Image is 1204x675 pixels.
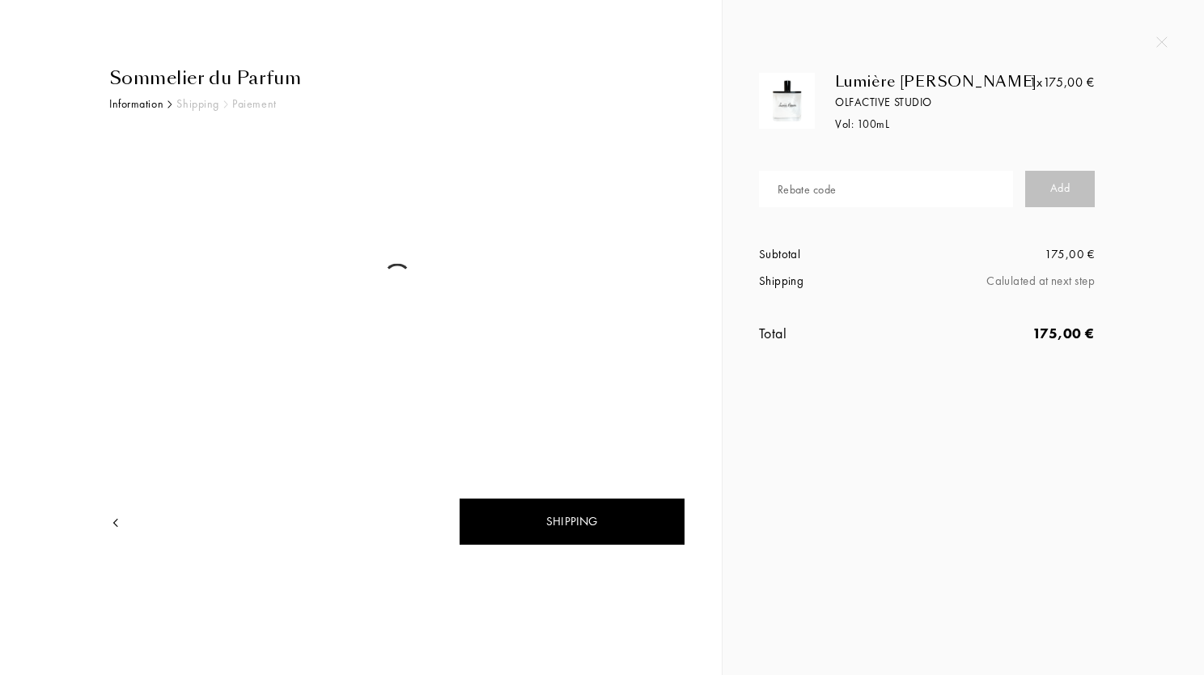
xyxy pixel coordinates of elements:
[109,65,685,91] div: Sommelier du Parfum
[835,73,1039,91] div: Lumière [PERSON_NAME]
[763,77,811,125] img: B6DNQFS5O8.png
[109,516,122,529] img: arrow.png
[109,96,163,112] div: Information
[926,322,1095,344] div: 175,00 €
[759,272,927,291] div: Shipping
[759,322,927,344] div: Total
[1029,74,1043,91] span: 1x
[926,272,1095,291] div: Calulated at next step
[176,96,218,112] div: Shipping
[459,498,685,546] div: Shipping
[759,245,927,264] div: Subtotal
[835,94,1039,111] div: Olfactive Studio
[1029,73,1095,92] div: 175,00 €
[926,245,1095,264] div: 175,00 €
[1025,171,1095,207] div: Add
[167,100,172,108] img: arr_black.svg
[1156,36,1168,48] img: quit_onboard.svg
[232,96,276,112] div: Paiement
[778,181,837,198] div: Rebate code
[835,116,1039,133] div: Vol: 100 mL
[223,100,228,108] img: arr_grey.svg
